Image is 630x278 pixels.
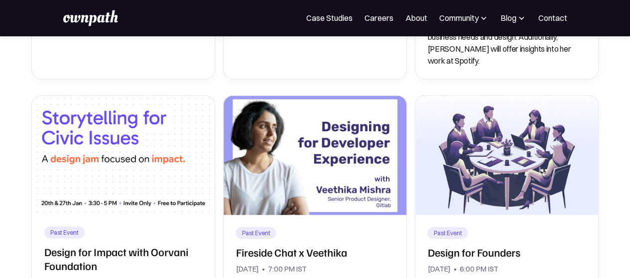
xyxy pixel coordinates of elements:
div: Blog [501,12,526,24]
div: Past Event [50,228,79,236]
div: • [453,262,456,276]
a: Case Studies [306,12,353,24]
div: 6:00 PM IST [459,262,498,276]
a: Contact [538,12,567,24]
div: [DATE] [236,262,258,276]
div: Past Event [242,229,270,237]
div: Past Event [433,229,462,237]
div: Community [439,12,479,24]
a: Careers [365,12,393,24]
div: Community [439,12,489,24]
div: • [261,262,264,276]
div: Blog [501,12,516,24]
a: About [405,12,427,24]
div: 7:00 PM IST [267,262,306,276]
h2: Design for Founders [427,245,520,259]
h2: Design for Impact with Oorvani Foundation [44,244,203,272]
h2: Fireside Chat x Veethika [236,245,347,259]
div: [DATE] [427,262,450,276]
